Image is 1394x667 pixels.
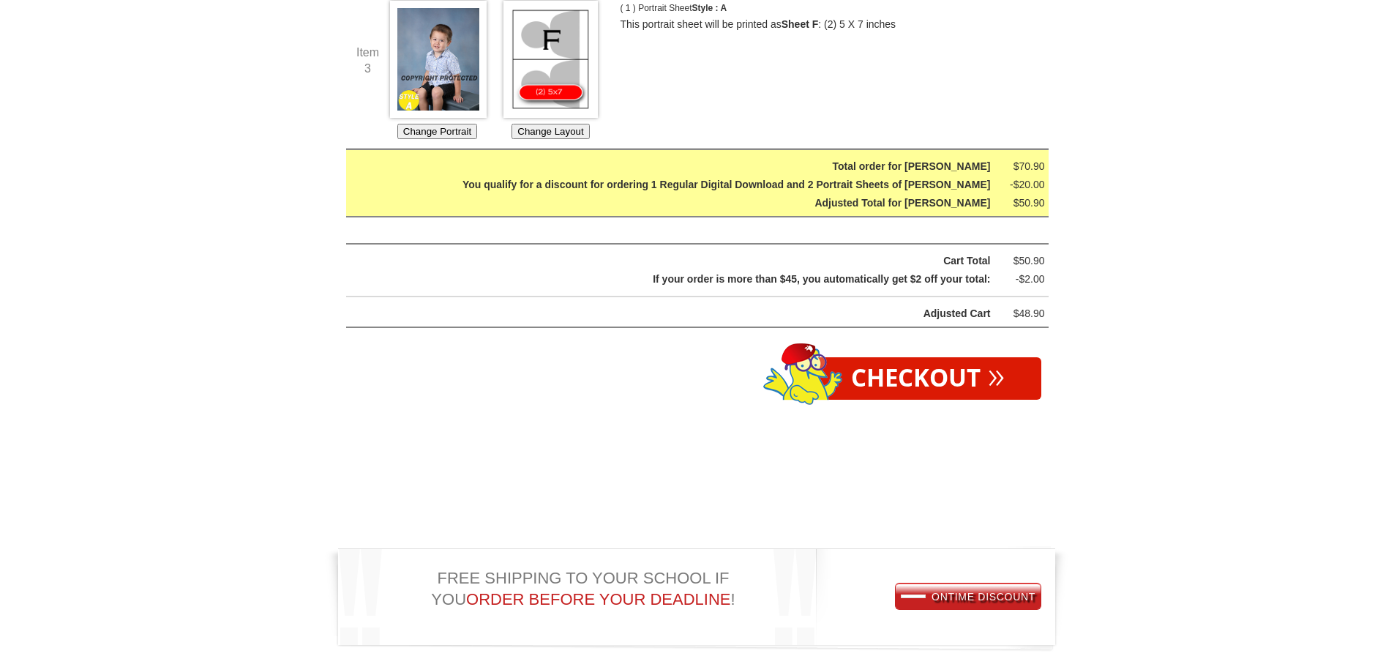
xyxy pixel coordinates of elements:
[782,18,819,30] b: Sheet F
[383,252,991,270] div: Cart Total
[692,3,727,13] span: Style : A
[383,270,991,288] div: If your order is more than $45, you automatically get $2 off your total:
[503,1,599,140] div: Choose which Layout you would like for this Portrait Sheet
[1001,176,1045,194] div: -$20.00
[383,157,991,176] div: Total order for [PERSON_NAME]
[896,584,1041,609] a: ONTIME DISCOUNT
[1001,305,1045,323] div: $48.90
[988,366,1005,382] span: »
[503,1,597,118] img: Choose Layout
[383,194,991,212] div: Adjusted Total for [PERSON_NAME]
[390,1,487,118] img: Choose Image *1967_0082a*1967
[621,17,1023,33] p: This portrait sheet will be printed as : (2) 5 X 7 inches
[383,305,991,323] div: Adjusted Cart
[397,124,477,139] button: Change Portrait
[390,1,485,140] div: Choose which Image you'd like to use for this Portrait Sheet
[1001,270,1045,288] div: -$2.00
[1001,252,1045,270] div: $50.90
[1001,157,1045,176] div: $70.90
[466,590,730,608] span: ORDER BEFORE YOUR DEADLINE
[383,176,991,194] div: You qualify for a discount for ordering 1 Regular Digital Download and 2 Portrait Sheets of [PERS...
[346,45,390,76] div: Item 3
[1001,194,1045,212] div: $50.90
[901,591,1035,603] span: ONTIME DISCOUNT
[814,357,1041,400] a: Checkout»
[621,1,767,17] p: ( 1 ) Portrait Sheet
[511,124,589,139] button: Change Layout
[324,557,770,612] div: FREE SHIPPING TO YOUR SCHOOL IF YOU !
